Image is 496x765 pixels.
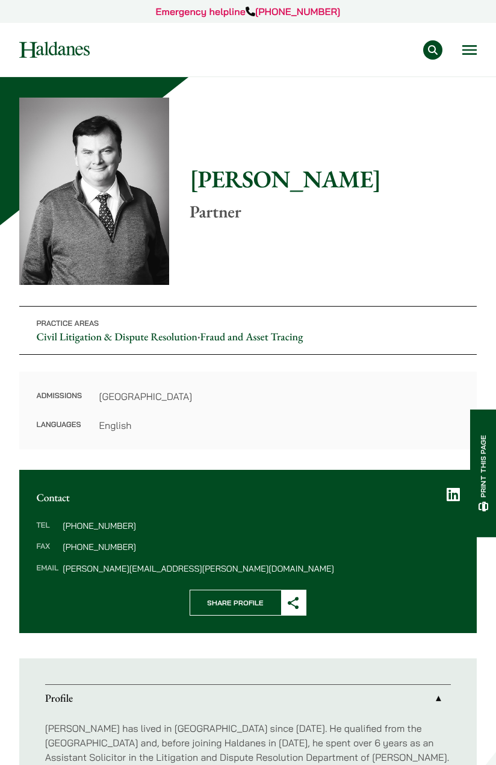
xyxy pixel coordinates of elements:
[19,42,90,58] img: Logo of Haldanes
[36,330,197,344] a: Civil Litigation & Dispute Resolution
[36,492,459,504] h2: Contact
[36,418,82,432] dt: Languages
[36,319,99,328] span: Practice Areas
[190,590,306,616] button: Share Profile
[156,5,341,17] a: Emergency helpline[PHONE_NUMBER]
[63,564,459,573] dd: [PERSON_NAME][EMAIL_ADDRESS][PERSON_NAME][DOMAIN_NAME]
[190,164,477,193] h1: [PERSON_NAME]
[36,564,58,573] dt: Email
[462,45,477,55] button: Open menu
[63,522,459,530] dd: [PHONE_NUMBER]
[99,389,459,404] dd: [GEOGRAPHIC_DATA]
[99,418,459,432] dd: English
[200,330,303,344] a: Fraud and Asset Tracing
[36,522,58,543] dt: Tel
[19,306,477,355] p: •
[190,590,281,615] span: Share Profile
[190,202,477,222] p: Partner
[36,543,58,564] dt: Fax
[447,487,460,502] a: LinkedIn
[423,40,442,60] button: Search
[45,685,451,713] a: Profile
[45,721,451,764] p: [PERSON_NAME] has lived in [GEOGRAPHIC_DATA] since [DATE]. He qualified from the [GEOGRAPHIC_DATA...
[63,543,459,551] dd: [PHONE_NUMBER]
[36,389,82,418] dt: Admissions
